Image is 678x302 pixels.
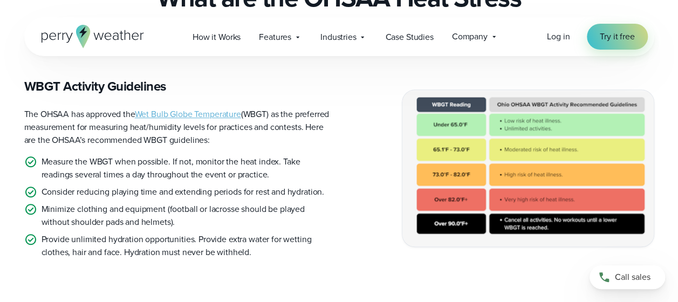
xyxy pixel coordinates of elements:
p: Provide unlimited hydration opportunities. Provide extra water for wetting clothes, hair and face... [42,233,331,259]
span: Call sales [615,271,650,284]
span: How it Works [193,31,241,44]
span: Features [259,31,291,44]
span: The OHSAA has approved the (WBGT) as the preferred measurement for measuring heat/humidity levels... [24,108,330,146]
span: Company [452,30,488,43]
p: Consider reducing playing time and extending periods for rest and hydration. [42,186,325,198]
span: Try it free [600,30,634,43]
p: Measure the WBGT when possible. If not, monitor the heat index. Take readings several times a day... [42,155,331,181]
span: Case Studies [385,31,433,44]
a: Try it free [587,24,647,50]
a: How it Works [183,26,250,48]
img: Ohio WBGT Guidelines [402,90,654,247]
a: Call sales [590,265,665,289]
a: Case Studies [376,26,442,48]
h3: WBGT Activity Guidelines [24,78,331,95]
span: Industries [320,31,357,44]
a: Log in [547,30,570,43]
p: Minimize clothing and equipment (football or lacrosse should be played without shoulder pads and ... [42,203,331,229]
a: Wet Bulb Globe Temperature [135,108,241,120]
